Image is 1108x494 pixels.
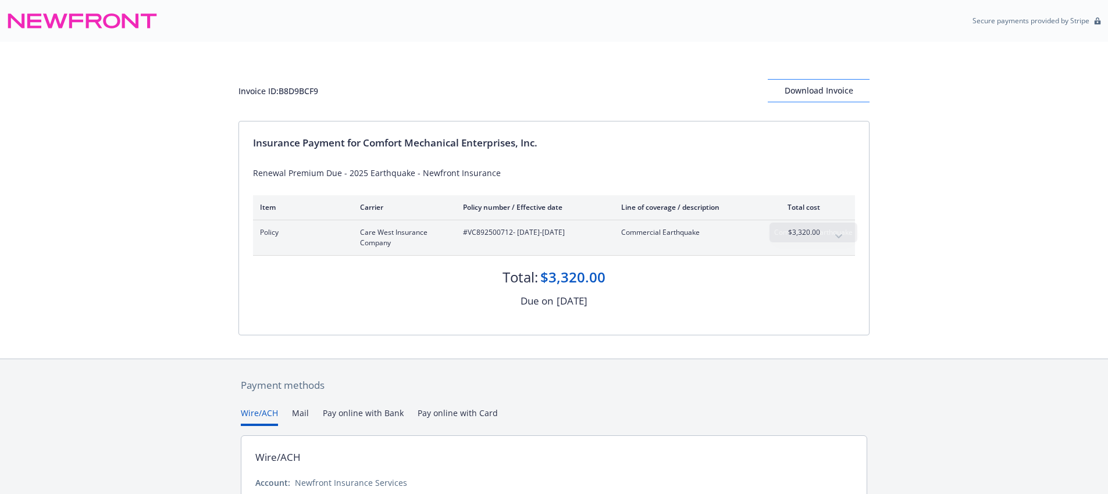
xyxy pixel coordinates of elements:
span: Policy [260,227,341,238]
div: Line of coverage / description [621,202,758,212]
div: [DATE] [557,293,587,309]
div: Insurance Payment for Comfort Mechanical Enterprises, Inc. [253,135,855,151]
span: Care West Insurance Company [360,227,444,248]
div: Wire/ACH [255,450,301,465]
div: Total: [503,267,538,287]
div: Carrier [360,202,444,212]
button: Pay online with Card [418,407,498,426]
div: $3,320.00 [540,267,605,287]
div: Invoice ID: B8D9BCF9 [238,85,318,97]
div: Due on [521,293,553,309]
div: Download Invoice [768,80,870,102]
div: Payment methods [241,378,867,393]
button: Wire/ACH [241,407,278,426]
div: Item [260,202,341,212]
div: Newfront Insurance Services [295,477,407,489]
div: Policy number / Effective date [463,202,603,212]
button: expand content [829,227,848,246]
button: Mail [292,407,309,426]
span: #VC892500712 - [DATE]-[DATE] [463,227,603,238]
p: Secure payments provided by Stripe [972,16,1089,26]
button: Pay online with Bank [323,407,404,426]
div: Account: [255,477,290,489]
div: Renewal Premium Due - 2025 Earthquake - Newfront Insurance [253,167,855,179]
button: Download Invoice [768,79,870,102]
div: Total cost [776,202,820,212]
span: Commercial Earthquake [621,227,758,238]
div: PolicyCare West Insurance Company#VC892500712- [DATE]-[DATE]Commercial Earthquake$3,320.00expand ... [253,220,855,255]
